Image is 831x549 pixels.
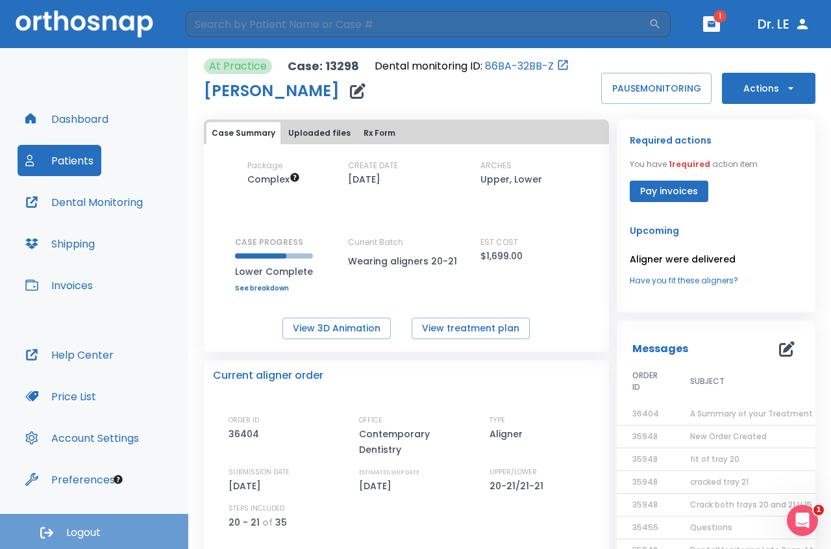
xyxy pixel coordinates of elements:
p: Messages [632,341,688,357]
button: View 3D Animation [282,318,391,339]
p: [DATE] [348,172,380,187]
div: Open patient in dental monitoring portal [375,58,569,74]
p: CREATE DATE [348,160,398,172]
span: ORDER ID [632,370,659,393]
p: You have action item [630,159,758,170]
span: Crack both trays 20 and 21 Li 15 [690,499,812,510]
p: ESTIMATED SHIP DATE [359,466,419,478]
div: Tooltip anchor [112,474,124,485]
button: Dr. LE [752,12,815,36]
span: 35948 [632,499,658,510]
div: tabs [206,122,606,144]
p: Upcoming [630,223,802,238]
button: Preferences [18,464,123,495]
span: 35948 [632,453,658,465]
p: of [262,515,273,530]
p: ORDER ID [229,415,259,426]
p: UPPER/LOWER [490,466,537,478]
p: Dental monitoring ID: [375,58,482,74]
p: Aligner were delivered [630,251,802,267]
button: Case Summary [206,122,280,144]
span: 1 [713,10,726,23]
p: Required actions [630,133,712,148]
span: Questions [690,522,732,533]
p: TYPE [490,415,505,426]
button: Help Center [18,339,121,370]
button: Actions [722,73,815,104]
button: Price List [18,381,104,412]
button: Invoices [18,270,101,301]
p: Upper, Lower [480,172,542,187]
p: Contemporary Dentistry [359,426,469,457]
p: Case: 13298 [288,58,359,74]
button: Account Settings [18,422,147,453]
p: 36404 [229,426,264,442]
p: Current Batch [348,236,465,248]
span: 1 required [669,159,710,170]
p: Aligner [490,426,527,442]
button: Patients [18,145,101,176]
p: Current aligner order [213,368,323,383]
span: 35948 [632,476,658,487]
a: Have you fit these aligners? [630,275,802,287]
span: New Order Created [690,431,767,442]
p: SUBMISSION DATE [229,466,290,478]
p: CASE PROGRESS [235,236,313,248]
span: 36404 [632,408,659,419]
button: Uploaded files [283,122,356,144]
span: Logout [66,526,101,540]
p: $1,699.00 [480,248,523,264]
span: A Summary of your Treatment [690,408,813,419]
p: EST COST [480,236,518,248]
button: PAUSEMONITORING [601,73,712,104]
a: 86BA-32BB-Z [485,58,554,74]
a: See breakdown [235,285,313,292]
h1: [PERSON_NAME] [204,83,340,99]
img: Orthosnap [16,10,153,37]
button: View treatment plan [412,318,530,339]
p: At Practice [209,58,267,74]
input: Search by Patient Name or Case # [186,11,649,37]
button: Dashboard [18,103,116,134]
p: Wearing aligners 20-21 [348,253,465,269]
p: 20-21/21-21 [490,478,548,494]
iframe: Intercom live chat [787,505,818,536]
p: 35 [275,515,287,530]
p: Package [247,160,282,172]
p: 20 - 21 [229,515,260,530]
span: 35948 [632,431,658,442]
span: SUBJECT [690,376,725,387]
p: OFFICE [359,415,382,426]
p: Lower Complete [235,264,313,279]
p: STEPS INCLUDED [229,503,284,515]
span: Up to 50 Steps (100 aligners) [247,173,300,186]
p: [DATE] [229,478,266,494]
button: Rx Form [358,122,401,144]
button: Dental Monitoring [18,186,151,218]
span: fit of tray 20 [690,453,739,465]
p: [DATE] [359,478,396,494]
button: Pay invoices [630,181,708,202]
span: 35455 [632,522,658,533]
span: cracked tray 21 [690,476,749,487]
p: ARCHES [480,160,512,172]
span: 1 [813,505,824,515]
button: Shipping [18,228,103,259]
